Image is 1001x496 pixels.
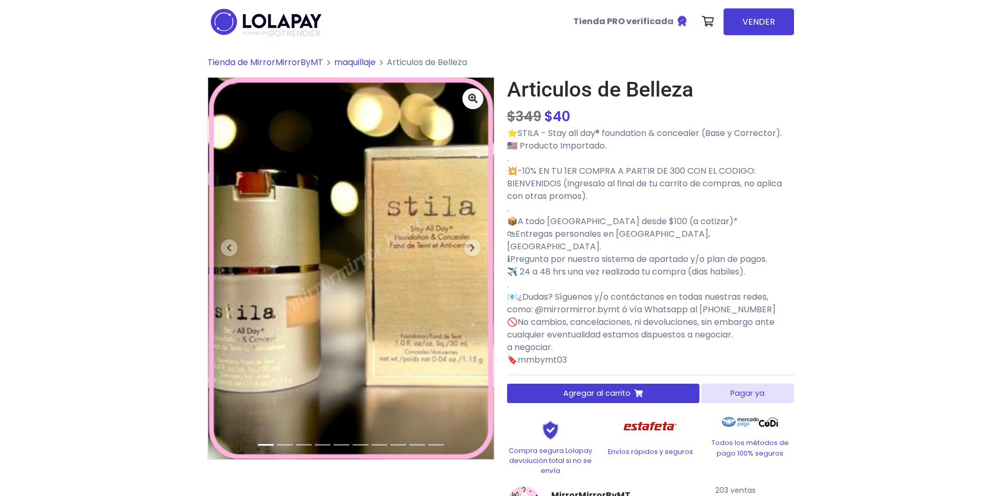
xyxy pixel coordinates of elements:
[615,411,685,441] img: Estafeta Logo
[507,446,594,476] p: Compra segura Lolapay devolución total si no se envía
[208,56,323,68] a: Tienda de MirrorMirrorByMT
[507,107,541,126] s: $
[208,78,494,459] img: medium_1728002655852.png
[607,447,694,457] p: Envíos rápidos y seguros
[243,30,267,36] span: POWERED BY
[267,27,281,39] span: GO
[676,15,688,27] img: Tienda verificada
[507,107,544,126] span: Producto en oferta
[563,388,631,399] span: Agregar al carrito
[722,411,759,432] img: Mercado Pago Logo
[507,77,794,102] h1: Articulos de Belleza
[724,8,794,35] a: VENDER
[524,420,577,440] img: Shield
[573,15,674,27] b: Tienda PRO verificada
[715,485,756,495] small: 203 ventas
[515,107,541,126] span: 349
[701,384,793,403] button: Pagar ya
[208,5,325,38] img: logo
[553,107,570,126] span: 40
[507,127,794,366] p: ⭐STILA - Stay all day® foundation & concealer (Base y Corrector). 🇺🇲 Producto Importado. . 💥-10% ...
[243,29,321,38] span: TRENDIER
[387,56,467,68] span: Articulos de Belleza
[707,438,794,458] p: Todos los métodos de pago 100% seguros
[507,384,700,403] button: Agregar al carrito
[507,107,794,127] div: $
[759,411,778,432] img: Codi Logo
[334,56,376,68] a: maquillaje
[208,56,794,77] nav: breadcrumb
